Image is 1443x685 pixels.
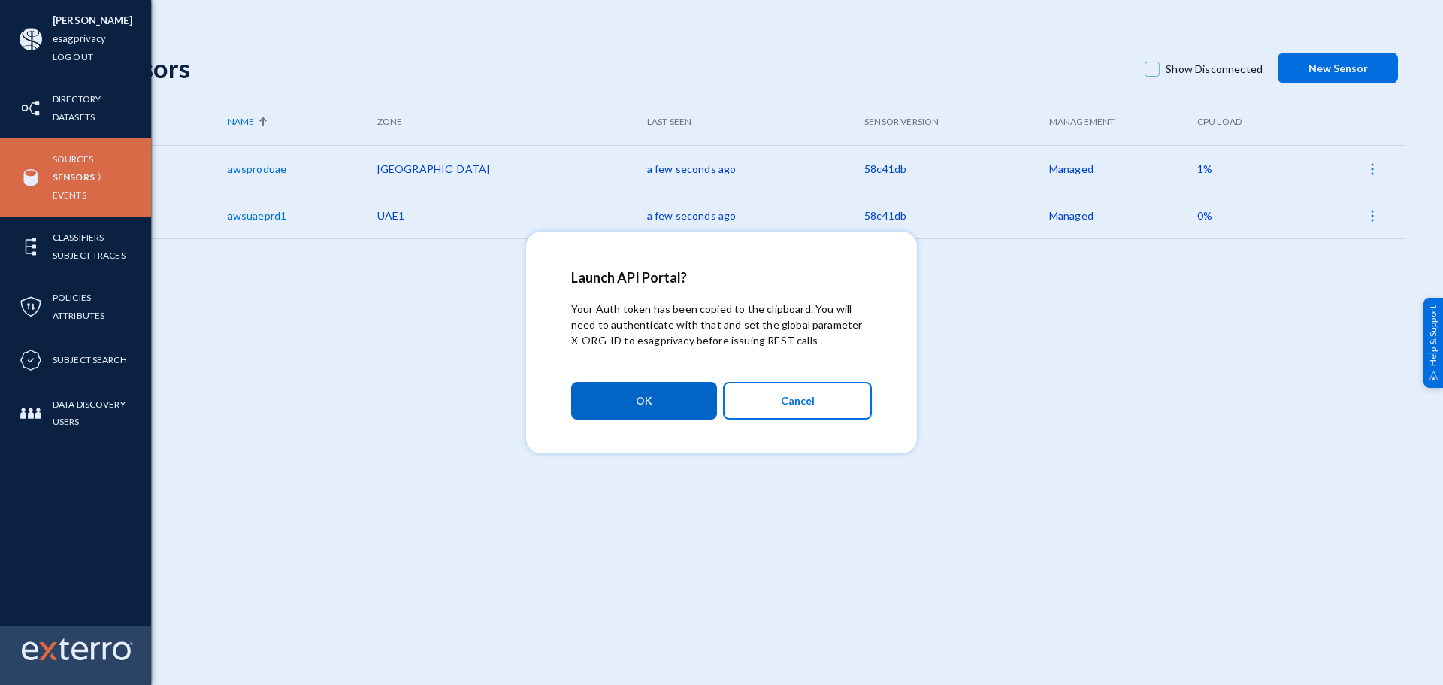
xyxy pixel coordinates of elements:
[781,388,815,414] span: Cancel
[571,301,872,348] p: Your Auth token has been copied to the clipboard. You will need to authenticate with that and set...
[571,269,872,286] h2: Launch API Portal?
[636,387,652,414] span: OK
[723,382,872,420] button: Cancel
[571,382,717,420] button: OK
